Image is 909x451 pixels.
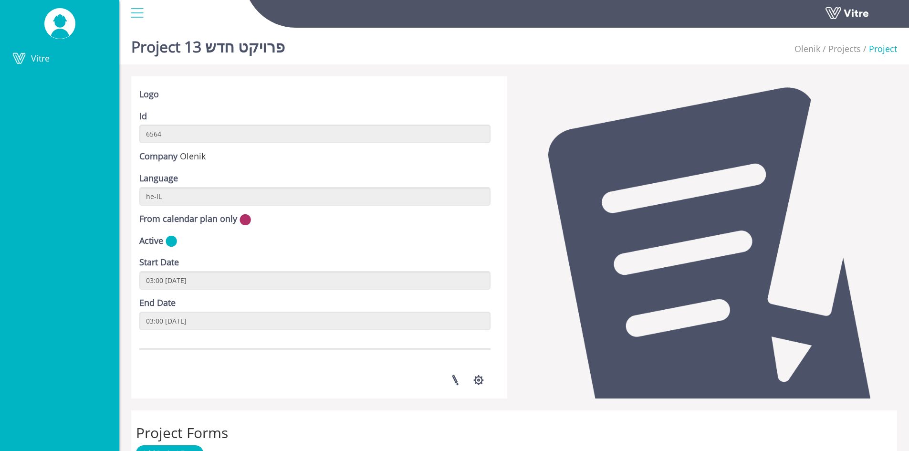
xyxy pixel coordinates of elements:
img: yes [166,235,177,247]
h1: Project פרויקט חדש 13 [131,24,285,64]
span: 237 [180,150,206,162]
img: no [240,214,251,226]
li: Project [861,43,897,55]
label: Id [139,110,147,123]
span: Vitre [31,52,50,64]
label: Language [139,172,178,185]
h2: Project Forms [136,425,892,441]
img: UserPic.png [44,9,75,39]
label: Logo [139,88,159,101]
span: 237 [794,43,820,54]
label: Company [139,150,178,163]
label: Active [139,235,163,247]
label: From calendar plan only [139,213,237,225]
label: Start Date [139,256,179,269]
a: Projects [828,43,861,54]
label: End Date [139,297,176,309]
